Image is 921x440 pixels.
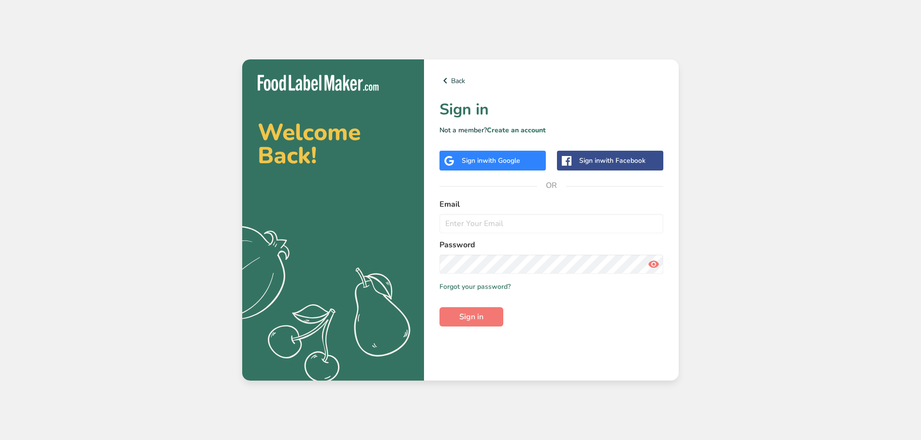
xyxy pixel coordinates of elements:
[537,171,566,200] span: OR
[258,121,409,167] h2: Welcome Back!
[439,98,663,121] h1: Sign in
[439,75,663,86] a: Back
[439,307,503,326] button: Sign in
[600,156,645,165] span: with Facebook
[459,311,483,323] span: Sign in
[579,156,645,166] div: Sign in
[482,156,520,165] span: with Google
[487,126,546,135] a: Create an account
[258,75,379,91] img: Food Label Maker
[439,239,663,251] label: Password
[439,214,663,233] input: Enter Your Email
[439,199,663,210] label: Email
[439,282,511,292] a: Forgot your password?
[439,125,663,135] p: Not a member?
[462,156,520,166] div: Sign in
